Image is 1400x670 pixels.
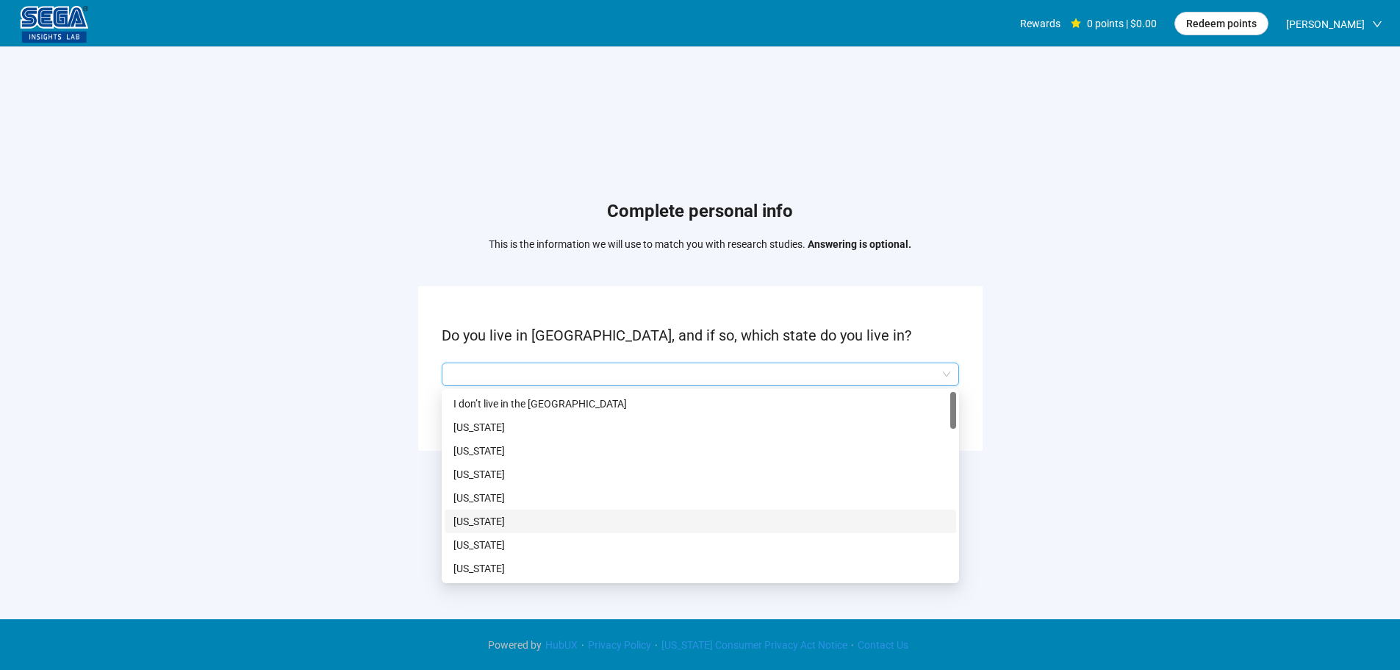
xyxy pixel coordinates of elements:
[489,198,911,226] h1: Complete personal info
[453,396,947,412] p: I don’t live in the [GEOGRAPHIC_DATA]
[1071,18,1081,29] span: star
[1372,19,1382,29] span: down
[453,443,947,459] p: [US_STATE]
[584,639,655,651] a: Privacy Policy
[488,639,542,651] span: Powered by
[453,537,947,553] p: [US_STATE]
[1286,1,1365,48] span: [PERSON_NAME]
[453,419,947,435] p: [US_STATE]
[453,560,947,577] p: [US_STATE]
[489,236,911,252] p: This is the information we will use to match you with research studies.
[453,490,947,506] p: [US_STATE]
[442,324,959,347] p: Do you live in [GEOGRAPHIC_DATA], and if so, which state do you live in?
[453,513,947,530] p: [US_STATE]
[808,238,911,250] strong: Answering is optional.
[854,639,912,651] a: Contact Us
[1174,12,1268,35] button: Redeem points
[488,637,912,653] div: · · ·
[1186,15,1257,32] span: Redeem points
[453,466,947,482] p: [US_STATE]
[542,639,581,651] a: HubUX
[658,639,851,651] a: [US_STATE] Consumer Privacy Act Notice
